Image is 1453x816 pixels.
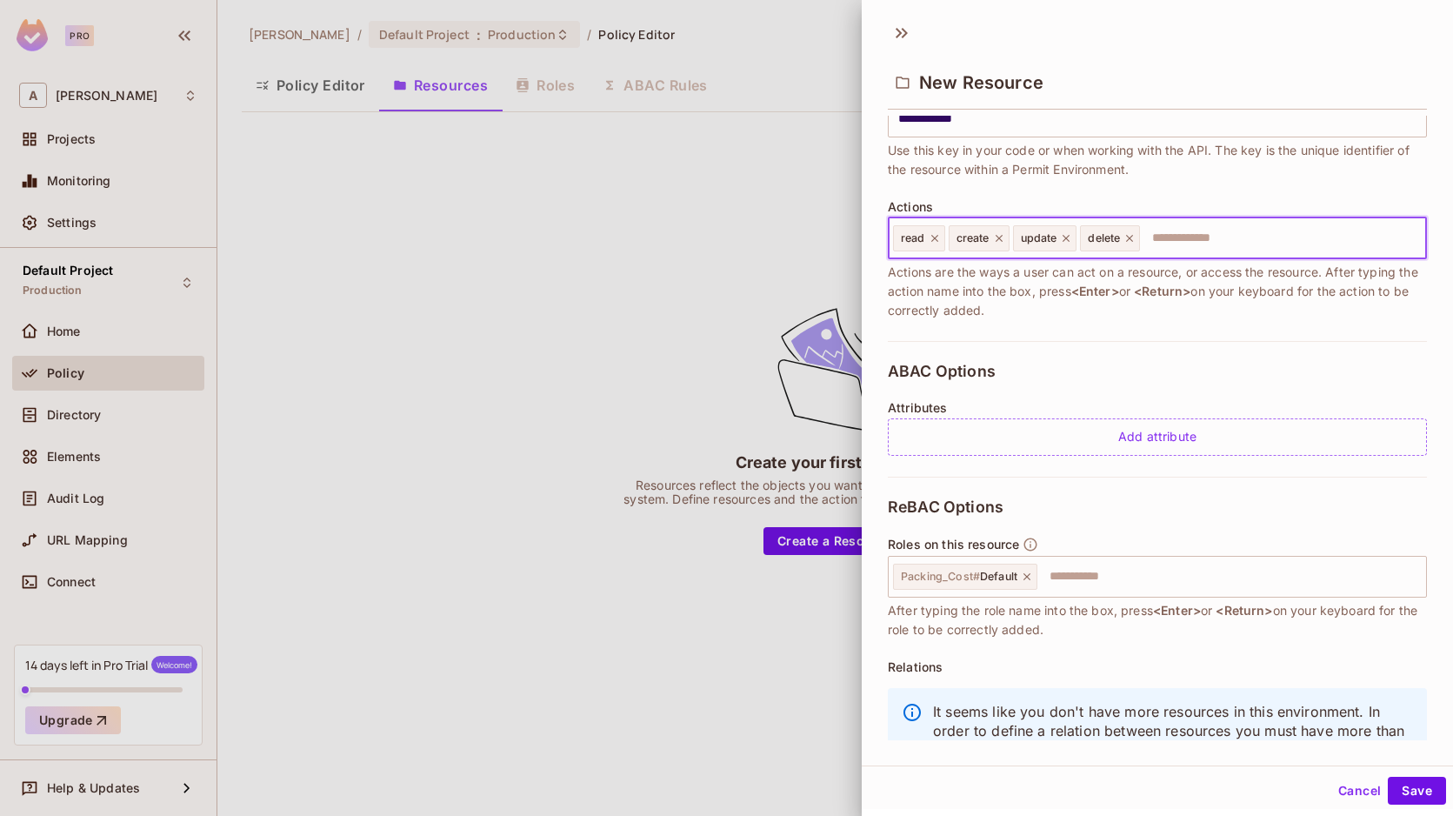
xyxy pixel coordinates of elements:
span: <Enter> [1071,284,1119,298]
span: Use this key in your code or when working with the API. The key is the unique identifier of the r... [888,141,1427,179]
button: Save [1388,777,1446,805]
div: Packing_Cost#Default [893,564,1037,590]
button: Cancel [1331,777,1388,805]
span: New Resource [919,72,1043,93]
span: <Return> [1134,284,1190,298]
span: delete [1088,231,1120,245]
span: read [901,231,925,245]
span: Roles on this resource [888,538,1019,552]
span: update [1021,231,1057,245]
span: ABAC Options [888,363,996,380]
span: Relations [888,660,943,674]
div: create [949,225,1010,251]
span: Actions [888,200,933,214]
span: <Enter> [1153,603,1201,618]
div: delete [1080,225,1140,251]
div: update [1013,225,1077,251]
span: Attributes [888,401,948,415]
span: create [956,231,990,245]
div: Add attribute [888,418,1427,456]
span: Actions are the ways a user can act on a resource, or access the resource. After typing the actio... [888,263,1427,320]
span: After typing the role name into the box, press or on your keyboard for the role to be correctly a... [888,601,1427,639]
div: read [893,225,945,251]
span: Default [901,570,1017,584]
span: Packing_Cost # [901,570,980,583]
p: It seems like you don't have more resources in this environment. In order to define a relation be... [933,702,1413,759]
span: ReBAC Options [888,498,1003,516]
span: <Return> [1216,603,1272,618]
